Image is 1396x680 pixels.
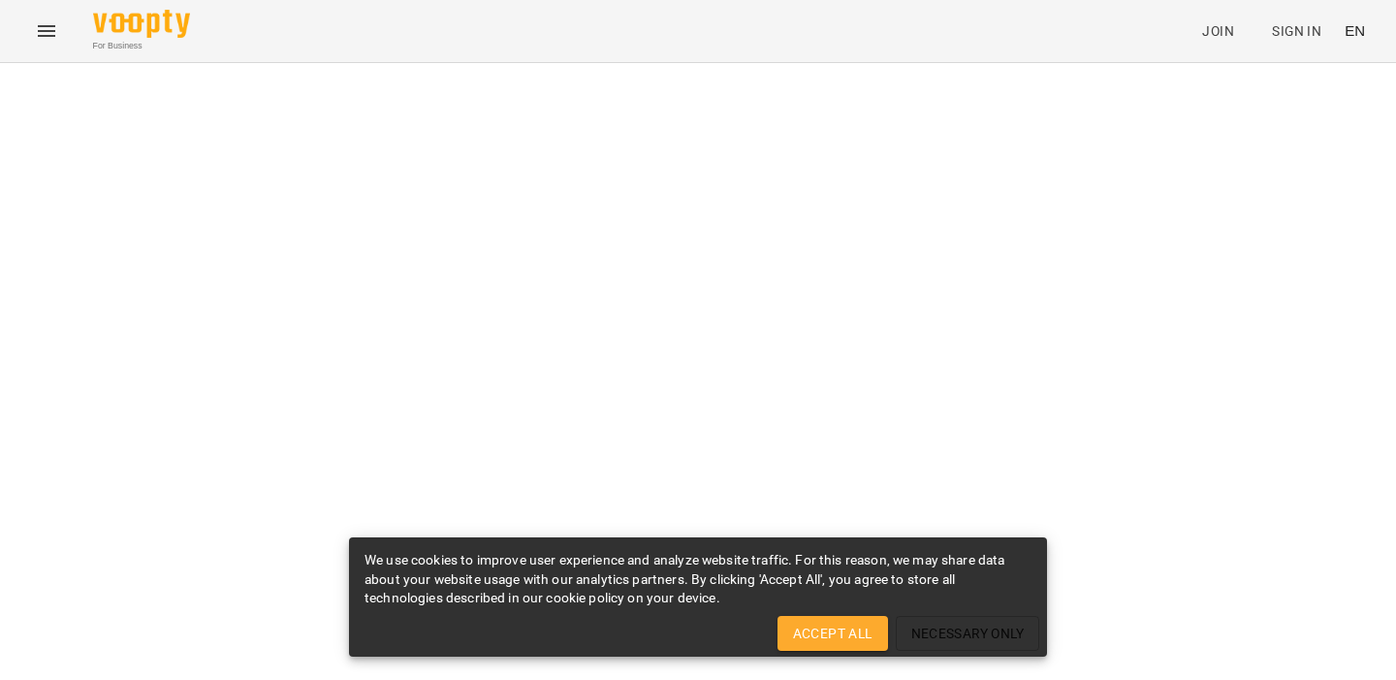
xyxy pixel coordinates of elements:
[1194,14,1256,49] a: Join
[1345,20,1365,41] span: EN
[23,8,70,54] button: Menu
[93,10,190,38] img: Voopty Logo
[1264,14,1329,49] a: Sign In
[1272,19,1321,43] span: Sign In
[93,40,190,52] span: For Business
[1202,19,1234,43] span: Join
[1337,13,1373,49] button: EN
